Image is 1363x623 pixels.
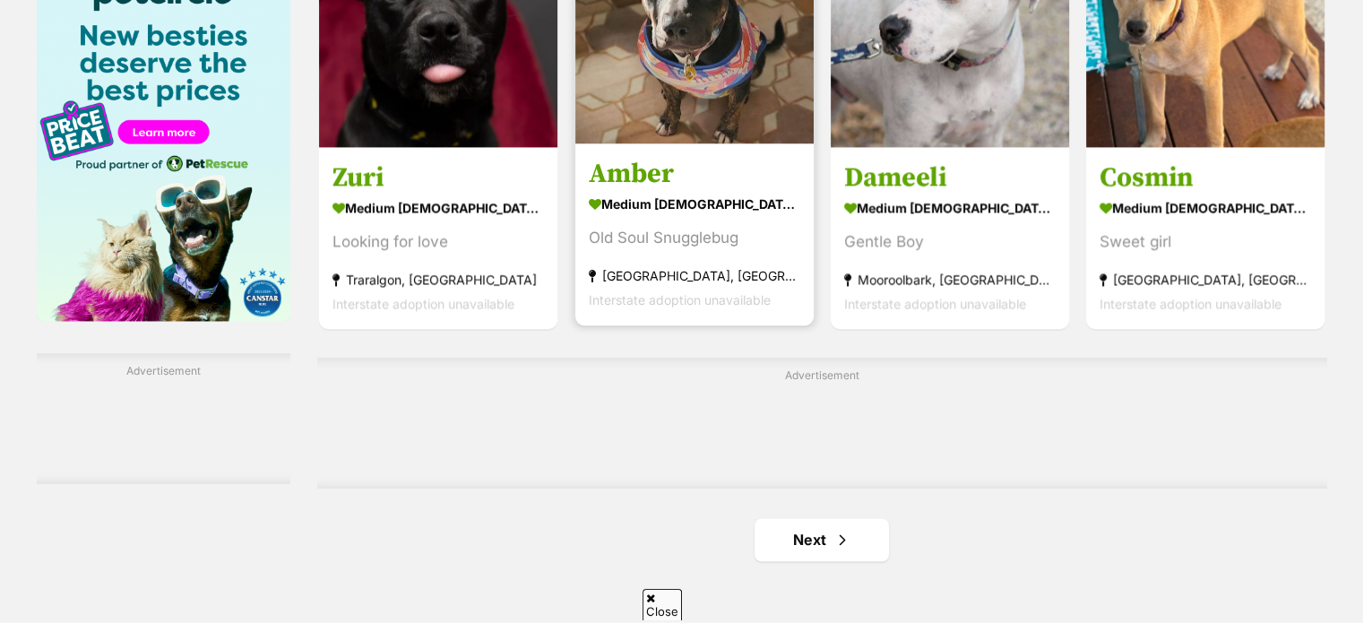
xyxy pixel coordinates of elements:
div: Looking for love [332,229,544,254]
h3: Cosmin [1100,160,1311,195]
div: Advertisement [317,358,1326,489]
strong: Traralgon, [GEOGRAPHIC_DATA] [332,267,544,291]
h3: Amber [589,157,800,191]
a: Amber medium [DEMOGRAPHIC_DATA] Dog Old Soul Snugglebug [GEOGRAPHIC_DATA], [GEOGRAPHIC_DATA] Inte... [575,143,814,325]
span: Close [643,589,682,620]
strong: medium [DEMOGRAPHIC_DATA] Dog [844,195,1056,221]
span: Interstate adoption unavailable [1100,296,1281,311]
div: Sweet girl [1100,229,1311,254]
div: Old Soul Snugglebug [589,226,800,250]
strong: [GEOGRAPHIC_DATA], [GEOGRAPHIC_DATA] [1100,267,1311,291]
strong: medium [DEMOGRAPHIC_DATA] Dog [589,191,800,217]
span: Interstate adoption unavailable [844,296,1026,311]
strong: [GEOGRAPHIC_DATA], [GEOGRAPHIC_DATA] [589,264,800,288]
div: Gentle Boy [844,229,1056,254]
span: Interstate adoption unavailable [332,296,514,311]
span: Interstate adoption unavailable [589,292,771,307]
strong: medium [DEMOGRAPHIC_DATA] Dog [332,195,544,221]
a: Next page [755,518,889,561]
strong: medium [DEMOGRAPHIC_DATA] Dog [1100,195,1311,221]
strong: Mooroolbark, [GEOGRAPHIC_DATA] [844,267,1056,291]
a: Dameeli medium [DEMOGRAPHIC_DATA] Dog Gentle Boy Mooroolbark, [GEOGRAPHIC_DATA] Interstate adopti... [831,147,1069,329]
h3: Dameeli [844,160,1056,195]
nav: Pagination [317,518,1326,561]
a: Cosmin medium [DEMOGRAPHIC_DATA] Dog Sweet girl [GEOGRAPHIC_DATA], [GEOGRAPHIC_DATA] Interstate a... [1086,147,1324,329]
h3: Zuri [332,160,544,195]
a: Zuri medium [DEMOGRAPHIC_DATA] Dog Looking for love Traralgon, [GEOGRAPHIC_DATA] Interstate adopt... [319,147,557,329]
div: Advertisement [37,353,291,484]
